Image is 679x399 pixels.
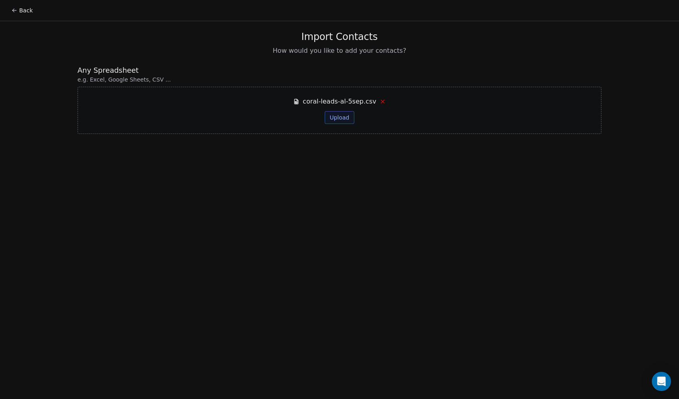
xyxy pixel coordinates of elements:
[303,97,376,106] span: coral-leads-al-5sep.csv
[78,65,601,76] span: Any Spreadsheet
[652,372,671,391] div: Open Intercom Messenger
[6,3,38,18] button: Back
[78,76,601,84] span: e.g. Excel, Google Sheets, CSV ...
[273,46,406,56] span: How would you like to add your contacts?
[325,111,354,124] button: Upload
[302,31,378,43] span: Import Contacts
